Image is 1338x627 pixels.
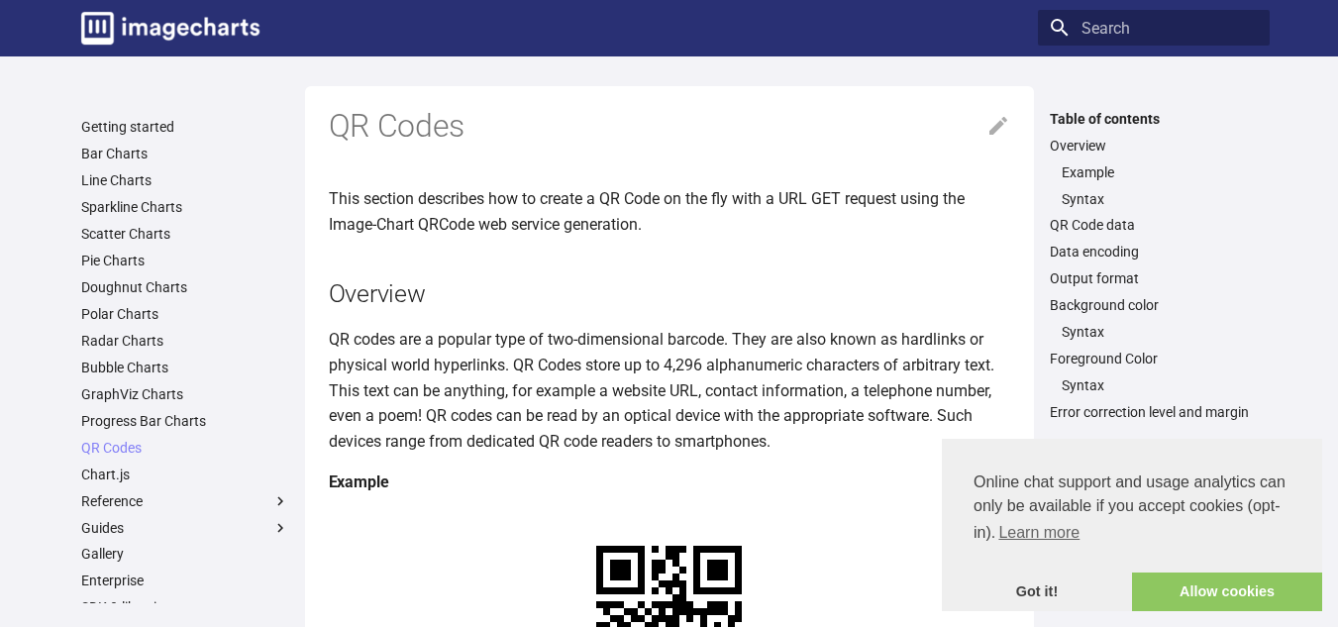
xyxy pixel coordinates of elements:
[81,492,289,510] label: Reference
[329,470,1010,495] h4: Example
[1062,323,1258,341] a: Syntax
[1050,243,1258,261] a: Data encoding
[1050,403,1258,421] a: Error correction level and margin
[73,4,267,52] a: Image-Charts documentation
[1132,573,1322,612] a: allow cookies
[81,439,289,457] a: QR Codes
[1062,376,1258,394] a: Syntax
[81,12,259,45] img: logo
[942,573,1132,612] a: dismiss cookie message
[81,305,289,323] a: Polar Charts
[81,359,289,376] a: Bubble Charts
[1038,10,1270,46] input: Search
[1050,323,1258,341] nav: Background color
[1038,110,1270,422] nav: Table of contents
[942,439,1322,611] div: cookieconsent
[81,598,289,616] a: SDK & libraries
[81,385,289,403] a: GraphViz Charts
[81,278,289,296] a: Doughnut Charts
[81,118,289,136] a: Getting started
[81,545,289,563] a: Gallery
[995,518,1082,548] a: learn more about cookies
[1050,137,1258,155] a: Overview
[81,198,289,216] a: Sparkline Charts
[1050,296,1258,314] a: Background color
[81,332,289,350] a: Radar Charts
[329,327,1010,454] p: QR codes are a popular type of two-dimensional barcode. They are also known as hardlinks or physi...
[81,145,289,162] a: Bar Charts
[1062,163,1258,181] a: Example
[1050,163,1258,208] nav: Overview
[329,106,1010,148] h1: QR Codes
[1062,190,1258,208] a: Syntax
[81,466,289,483] a: Chart.js
[329,276,1010,311] h2: Overview
[81,412,289,430] a: Progress Bar Charts
[81,519,289,537] label: Guides
[329,186,1010,237] p: This section describes how to create a QR Code on the fly with a URL GET request using the Image-...
[81,171,289,189] a: Line Charts
[974,470,1290,548] span: Online chat support and usage analytics can only be available if you accept cookies (opt-in).
[81,572,289,589] a: Enterprise
[1038,110,1270,128] label: Table of contents
[1050,350,1258,367] a: Foreground Color
[1050,269,1258,287] a: Output format
[81,225,289,243] a: Scatter Charts
[81,252,289,269] a: Pie Charts
[1050,216,1258,234] a: QR Code data
[1050,376,1258,394] nav: Foreground Color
